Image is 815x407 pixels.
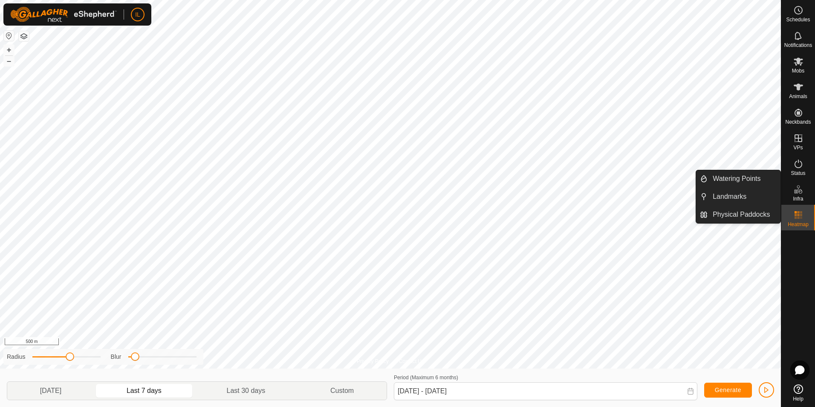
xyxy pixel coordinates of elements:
span: Notifications [784,43,812,48]
a: Privacy Policy [357,358,389,365]
span: [DATE] [40,386,61,396]
span: Neckbands [785,119,811,125]
span: Heatmap [788,222,809,227]
span: Help [793,396,803,401]
span: Status [791,171,805,176]
img: Gallagher Logo [10,7,117,22]
button: Reset Map [4,31,14,41]
span: VPs [793,145,803,150]
span: Landmarks [713,192,746,202]
span: Schedules [786,17,810,22]
label: Radius [7,352,26,361]
li: Landmarks [696,188,780,205]
button: + [4,45,14,55]
span: Last 7 days [127,386,162,396]
li: Physical Paddocks [696,206,780,223]
a: Help [781,381,815,405]
span: Generate [715,387,741,393]
span: Animals [789,94,807,99]
a: Physical Paddocks [708,206,780,223]
span: Watering Points [713,174,760,184]
button: Generate [704,383,752,398]
label: Blur [111,352,121,361]
li: Watering Points [696,170,780,187]
span: Custom [330,386,354,396]
span: Infra [793,196,803,201]
a: Landmarks [708,188,780,205]
span: IL [135,10,140,19]
button: Map Layers [19,31,29,41]
span: Mobs [792,68,804,73]
span: Last 30 days [227,386,266,396]
button: – [4,56,14,66]
span: Physical Paddocks [713,209,770,220]
a: Watering Points [708,170,780,187]
a: Contact Us [399,358,424,365]
label: Period (Maximum 6 months) [394,375,458,381]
